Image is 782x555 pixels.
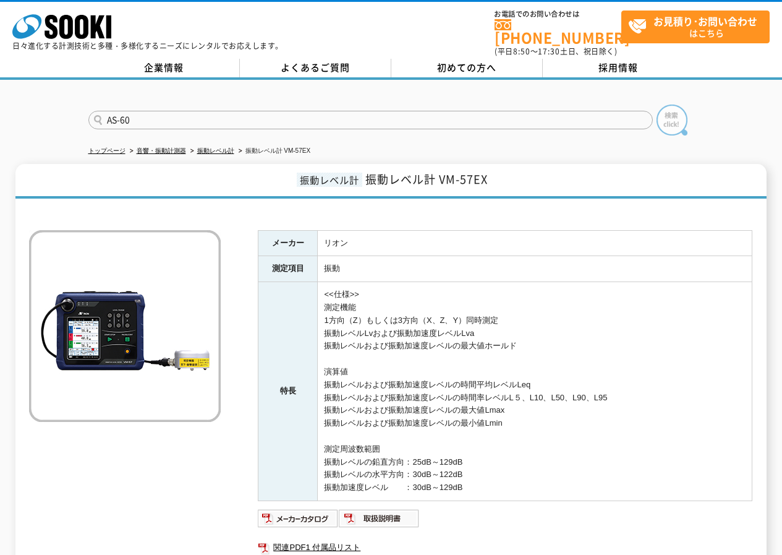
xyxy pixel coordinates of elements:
[297,173,362,187] span: 振動レベル計
[318,256,752,282] td: 振動
[258,517,339,526] a: メーカーカタログ
[88,111,653,129] input: 商品名、型式、NETIS番号を入力してください
[258,509,339,528] img: メーカーカタログ
[240,59,391,77] a: よくあるご質問
[543,59,694,77] a: 採用情報
[628,11,769,42] span: はこちら
[318,230,752,256] td: リオン
[513,46,530,57] span: 8:50
[495,46,617,57] span: (平日 ～ 土日、祝日除く)
[653,14,757,28] strong: お見積り･お問い合わせ
[258,256,318,282] th: 測定項目
[538,46,560,57] span: 17:30
[258,230,318,256] th: メーカー
[339,517,420,526] a: 取扱説明書
[621,11,770,43] a: お見積り･お問い合わせはこちら
[657,105,687,136] img: btn_search.png
[29,230,221,422] img: 振動レベル計 VM-57EX
[318,282,752,501] td: <<仕様>> 測定機能 1方向（Z）もしくは3方向（X、Z、Y）同時測定 振動レベルLvおよび振動加速度レベルLva 振動レベルおよび振動加速度レベルの最大値ホールド 演算値 振動レベルおよび振...
[437,61,496,74] span: 初めての方へ
[495,19,621,45] a: [PHONE_NUMBER]
[495,11,621,18] span: お電話でのお問い合わせは
[365,171,488,187] span: 振動レベル計 VM-57EX
[88,147,125,154] a: トップページ
[339,509,420,528] img: 取扱説明書
[258,282,318,501] th: 特長
[391,59,543,77] a: 初めての方へ
[137,147,186,154] a: 音響・振動計測器
[12,42,283,49] p: 日々進化する計測技術と多種・多様化するニーズにレンタルでお応えします。
[197,147,234,154] a: 振動レベル計
[236,145,311,158] li: 振動レベル計 VM-57EX
[88,59,240,77] a: 企業情報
